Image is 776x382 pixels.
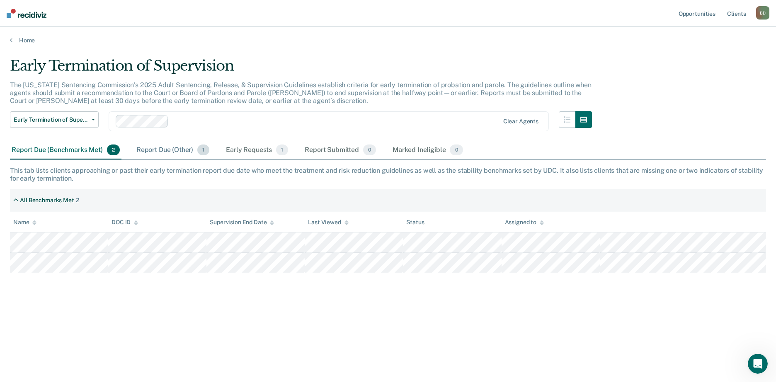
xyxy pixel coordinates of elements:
[14,116,88,123] span: Early Termination of Supervision
[10,193,82,207] div: All Benchmarks Met2
[197,144,209,155] span: 1
[7,9,46,18] img: Recidiviz
[303,141,378,159] div: Report Submitted0
[210,219,274,226] div: Supervision End Date
[308,219,348,226] div: Last Viewed
[276,144,288,155] span: 1
[748,354,768,374] iframe: Intercom live chat
[112,219,138,226] div: DOC ID
[10,167,766,182] div: This tab lists clients approaching or past their early termination report due date who meet the t...
[503,118,538,125] div: Clear agents
[756,6,769,20] div: B D
[10,57,592,81] div: Early Termination of Supervision
[391,141,465,159] div: Marked Ineligible0
[76,197,79,204] div: 2
[10,37,766,44] a: Home
[13,219,36,226] div: Name
[224,141,290,159] div: Early Requests1
[10,111,99,128] button: Early Termination of Supervision
[20,197,74,204] div: All Benchmarks Met
[406,219,424,226] div: Status
[107,144,120,155] span: 2
[135,141,211,159] div: Report Due (Other)1
[505,219,544,226] div: Assigned to
[450,144,463,155] span: 0
[363,144,376,155] span: 0
[10,81,592,105] p: The [US_STATE] Sentencing Commission’s 2025 Adult Sentencing, Release, & Supervision Guidelines e...
[10,141,121,159] div: Report Due (Benchmarks Met)2
[756,6,769,20] button: BD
